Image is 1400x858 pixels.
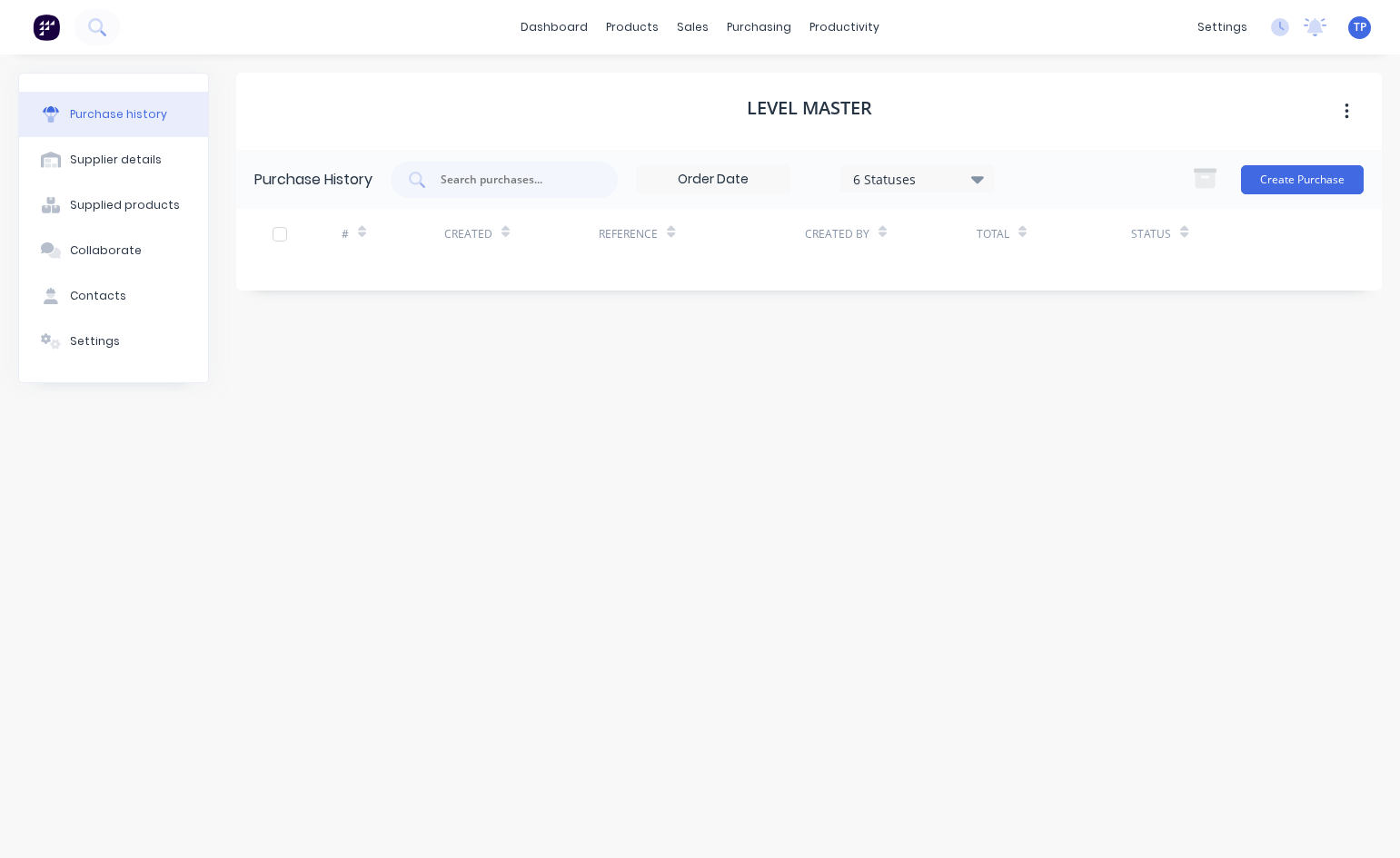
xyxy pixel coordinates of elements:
[19,273,208,319] button: Contacts
[19,92,208,137] button: Purchase history
[33,14,60,41] img: Factory
[439,171,590,189] input: Search purchases...
[747,97,872,119] h1: level master
[597,14,668,41] div: products
[19,228,208,273] button: Collaborate
[718,14,800,41] div: purchasing
[342,226,349,242] div: #
[70,333,120,350] div: Settings
[70,106,167,123] div: Purchase history
[70,152,162,168] div: Supplier details
[1241,165,1364,194] button: Create Purchase
[70,288,126,304] div: Contacts
[800,14,889,41] div: productivity
[1354,19,1366,35] span: TP
[19,182,208,228] button: Supplied products
[70,242,142,259] div: Collaborate
[599,226,658,242] div: Reference
[19,137,208,182] button: Supplier details
[1188,14,1256,41] div: settings
[977,226,1009,242] div: Total
[19,319,208,364] button: Settings
[444,226,492,242] div: Created
[668,14,718,41] div: sales
[1131,226,1171,242] div: Status
[70,197,180,213] div: Supplied products
[853,169,983,188] div: 6 Statuses
[511,14,597,41] a: dashboard
[805,226,869,242] div: Created By
[254,169,372,191] div: Purchase History
[637,166,789,193] input: Order Date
